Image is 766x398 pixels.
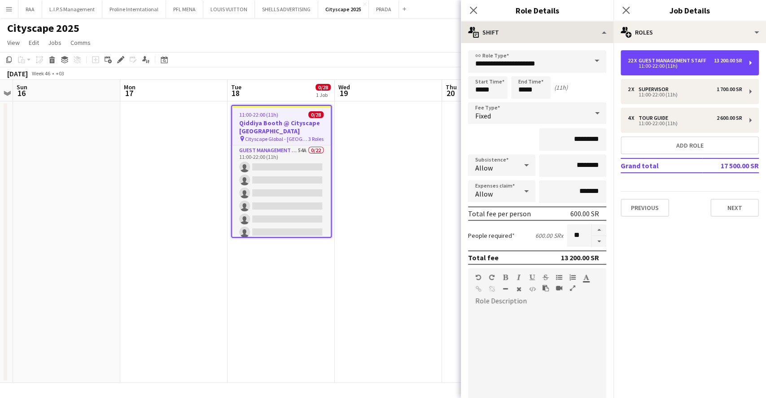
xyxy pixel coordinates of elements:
div: Guest Management Staff [639,57,710,64]
button: Cityscape 2025 [318,0,369,18]
button: Add role [621,136,759,154]
div: (11h) [554,83,568,92]
span: Cityscape Global - [GEOGRAPHIC_DATA] [245,136,308,142]
div: Total fee [468,253,499,262]
div: 1 700.00 SR [717,86,742,92]
h3: Qiddiya Booth @ Cityscape [GEOGRAPHIC_DATA] [232,119,331,135]
span: Allow [475,189,493,198]
span: Tue [231,83,241,91]
span: View [7,39,20,47]
span: Thu [446,83,457,91]
button: Increase [592,224,606,236]
span: Jobs [48,39,61,47]
span: 16 [15,88,27,98]
div: 22 x [628,57,639,64]
a: Jobs [44,37,65,48]
div: 600.00 SR x [535,232,563,240]
button: SHELLS ADVERTISING [255,0,318,18]
button: Undo [475,274,481,281]
div: 4 x [628,115,639,121]
td: Grand total [621,158,702,173]
button: L.I.P.S Management [42,0,102,18]
span: Mon [124,83,136,91]
h3: Job Details [613,4,766,16]
div: 11:00-22:00 (11h) [628,121,742,126]
button: Ordered List [569,274,576,281]
span: 17 [123,88,136,98]
div: 13 200.00 SR [561,253,599,262]
button: Proline Interntational [102,0,166,18]
td: 17 500.00 SR [702,158,759,173]
div: 600.00 SR [570,209,599,218]
div: 11:00-22:00 (11h) [628,64,742,68]
button: Bold [502,274,508,281]
div: Total fee per person [468,209,531,218]
a: Edit [25,37,43,48]
div: 11:00-22:00 (11h) [628,92,742,97]
app-job-card: 11:00-22:00 (11h)0/28Qiddiya Booth @ Cityscape [GEOGRAPHIC_DATA] Cityscape Global - [GEOGRAPHIC_D... [231,105,332,238]
span: 0/28 [315,84,331,91]
div: Roles [613,22,766,43]
button: HTML Code [529,285,535,293]
label: People required [468,232,515,240]
span: Fixed [475,111,491,120]
button: Previous [621,199,669,217]
button: Clear Formatting [516,285,522,293]
a: View [4,37,23,48]
span: 18 [230,88,241,98]
button: PFL MENA [166,0,203,18]
button: Next [710,199,759,217]
button: Horizontal Line [502,285,508,293]
button: Paste as plain text [543,284,549,292]
span: Week 46 [30,70,52,77]
a: Comms [67,37,94,48]
button: Decrease [592,236,606,247]
span: 3 Roles [308,136,324,142]
div: Tour Guide [639,115,672,121]
button: Unordered List [556,274,562,281]
div: +03 [56,70,64,77]
span: 19 [337,88,350,98]
span: 20 [444,88,457,98]
button: Italic [516,274,522,281]
button: Insert video [556,284,562,292]
button: RAA [18,0,42,18]
button: Underline [529,274,535,281]
span: Edit [29,39,39,47]
div: [DATE] [7,69,28,78]
button: Fullscreen [569,284,576,292]
div: 2 x [628,86,639,92]
span: Sun [17,83,27,91]
h1: Cityscape 2025 [7,22,79,35]
div: Shift [461,22,613,43]
span: Wed [338,83,350,91]
div: Supervisor [639,86,672,92]
button: LOUIS VUITTON [203,0,255,18]
button: Strikethrough [543,274,549,281]
span: 11:00-22:00 (11h) [239,111,278,118]
div: 2 600.00 SR [717,115,742,121]
div: 1 Job [316,92,330,98]
button: PRADA [369,0,399,18]
span: Comms [70,39,91,47]
span: 0/28 [308,111,324,118]
span: Allow [475,163,493,172]
div: 13 200.00 SR [714,57,742,64]
h3: Role Details [461,4,613,16]
button: Redo [489,274,495,281]
button: Text Color [583,274,589,281]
